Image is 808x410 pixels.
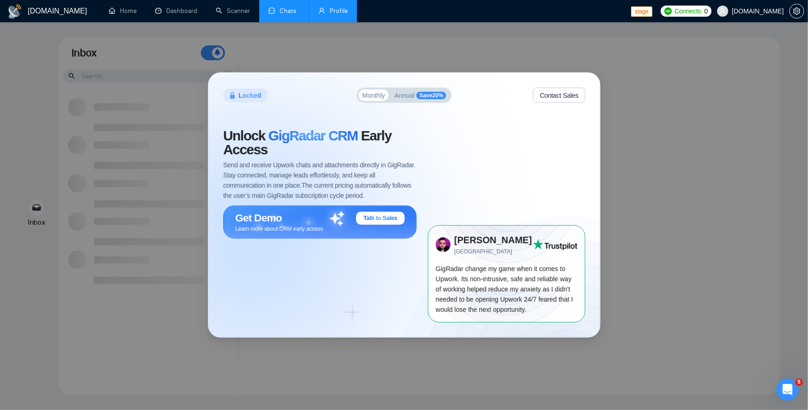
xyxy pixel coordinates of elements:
span: GigRadar change my game when it comes to Upwork. Its non-intrusive, safe and reliable way of work... [436,265,573,313]
span: Locked [238,90,261,100]
iframe: Intercom live chat [777,378,799,401]
a: setting [789,7,804,15]
span: GigRadar CRM [268,128,357,143]
span: Save 20 % [416,91,446,99]
a: homeHome [109,7,137,15]
button: Get DemoTalk to SalesLearn more about CRM early access [223,205,417,242]
button: Contact Sales [533,88,585,103]
a: searchScanner [216,7,250,15]
img: Trust Pilot [533,239,577,250]
img: logo [7,4,22,19]
a: dashboardDashboard [155,7,197,15]
a: userProfile [319,7,348,15]
a: messageChats [269,7,300,15]
img: 73x73.png [436,237,451,252]
span: Monthly [362,92,385,98]
span: Talk to Sales [363,214,397,221]
span: 5 [795,378,803,386]
span: setting [790,7,804,15]
span: stage [631,6,652,17]
span: 0 [704,6,708,16]
span: Learn more about CRM early access [235,226,323,232]
button: setting [789,4,804,19]
button: AnnualSave20% [391,89,450,101]
img: upwork-logo.png [664,7,672,15]
button: Monthly [358,89,388,101]
span: Unlock Early Access [223,129,417,157]
span: user [720,8,726,14]
span: Send and receive Upwork chats and attachments directly in GigRadar. Stay connected, manage leads ... [223,159,417,200]
span: Get Demo [235,212,282,224]
span: [GEOGRAPHIC_DATA] [454,247,533,256]
strong: [PERSON_NAME] [454,235,532,245]
span: Annual [395,92,415,98]
span: Connects: [675,6,702,16]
